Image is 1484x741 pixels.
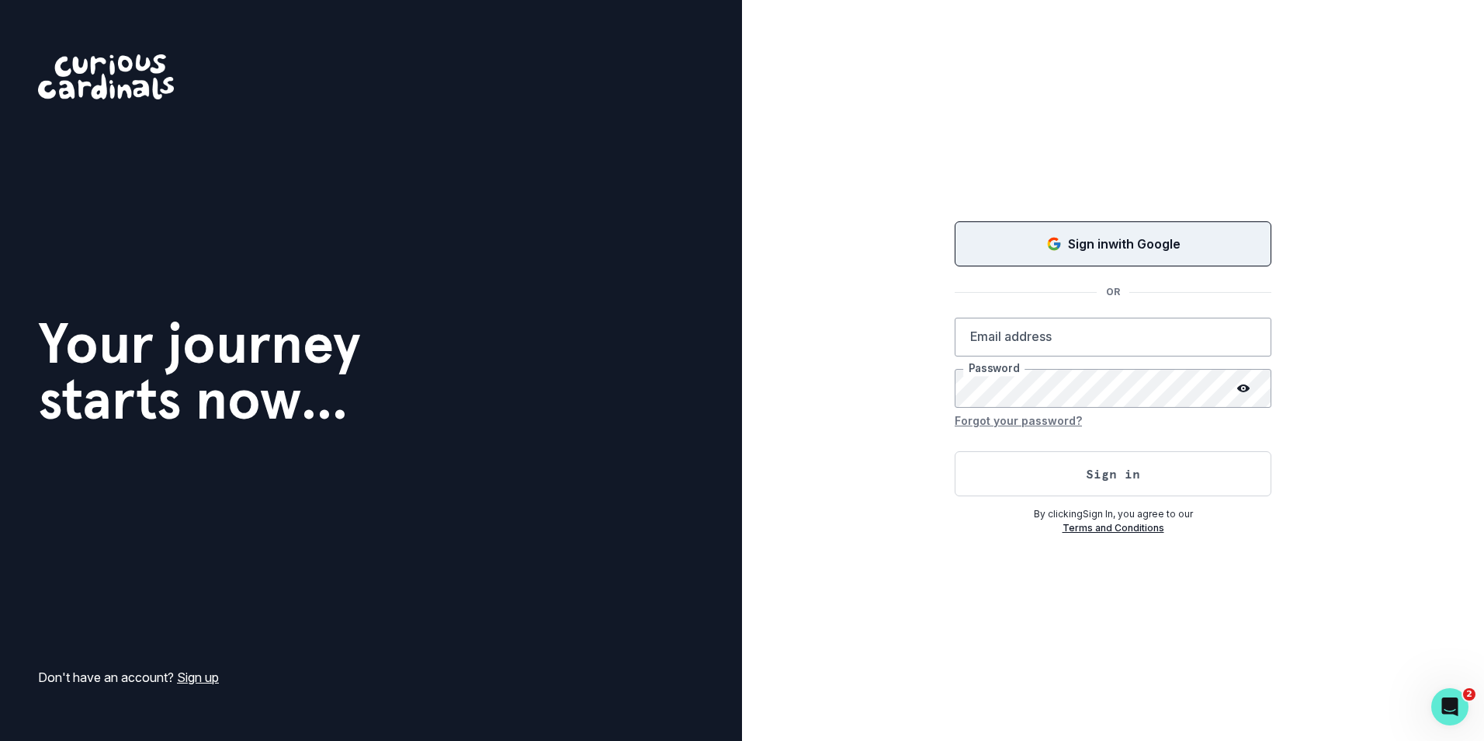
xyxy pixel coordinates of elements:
a: Terms and Conditions [1063,522,1164,534]
h1: Your journey starts now... [38,315,361,427]
iframe: Intercom live chat [1431,688,1468,725]
p: OR [1097,285,1129,299]
p: Sign in with Google [1068,235,1181,253]
img: Curious Cardinals Logo [38,54,174,99]
p: By clicking Sign In , you agree to our [955,507,1271,521]
button: Forgot your password? [955,408,1082,433]
span: 2 [1463,688,1475,701]
button: Sign in with Google (GSuite) [955,221,1271,266]
a: Sign up [177,670,219,685]
button: Sign in [955,451,1271,496]
p: Don't have an account? [38,668,219,687]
